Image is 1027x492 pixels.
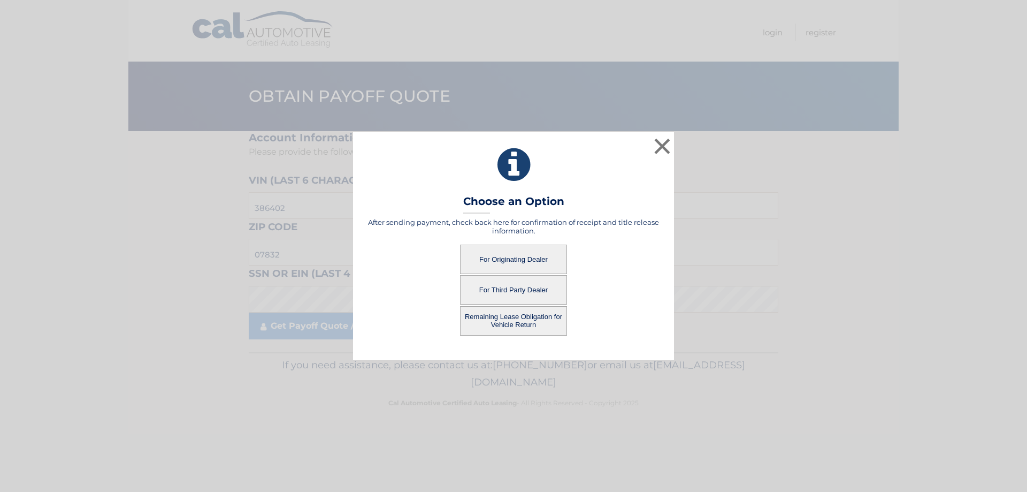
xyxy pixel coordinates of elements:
h5: After sending payment, check back here for confirmation of receipt and title release information. [366,218,661,235]
button: × [652,135,673,157]
button: For Third Party Dealer [460,275,567,305]
button: For Originating Dealer [460,245,567,274]
button: Remaining Lease Obligation for Vehicle Return [460,306,567,336]
h3: Choose an Option [463,195,564,214]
